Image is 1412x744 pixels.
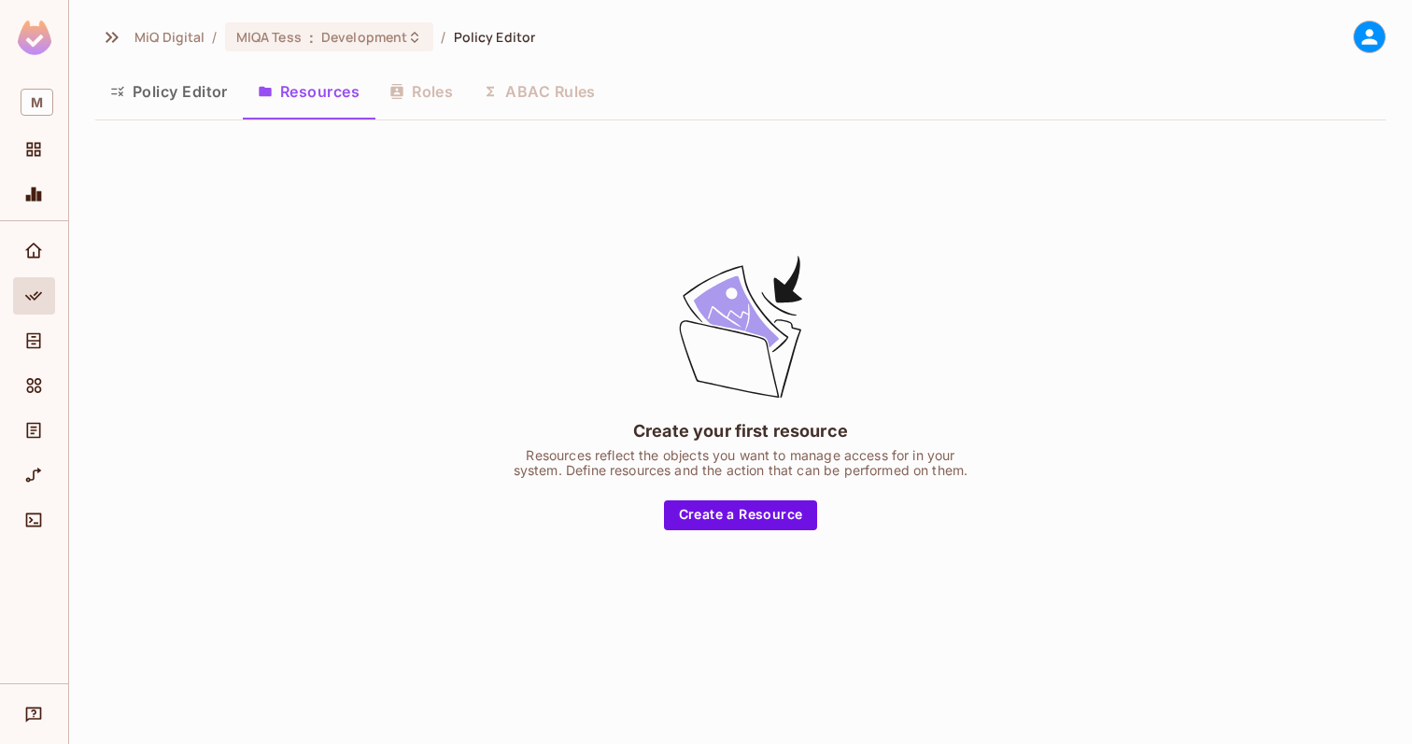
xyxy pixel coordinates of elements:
[308,30,315,45] span: :
[13,131,55,168] div: Projects
[13,456,55,494] div: URL Mapping
[243,68,374,115] button: Resources
[13,367,55,404] div: Elements
[134,28,205,46] span: the active workspace
[13,501,55,539] div: Connect
[13,277,55,315] div: Policy
[507,448,974,478] div: Resources reflect the objects you want to manage access for in your system. Define resources and ...
[633,419,848,442] div: Create your first resource
[13,175,55,213] div: Monitoring
[321,28,407,46] span: Development
[13,81,55,123] div: Workspace: MiQ Digital
[13,412,55,449] div: Audit Log
[441,28,445,46] li: /
[664,500,818,530] button: Create a Resource
[454,28,536,46] span: Policy Editor
[212,28,217,46] li: /
[95,68,243,115] button: Policy Editor
[18,21,51,55] img: SReyMgAAAABJRU5ErkJggg==
[13,232,55,270] div: Home
[21,89,53,116] span: M
[13,322,55,359] div: Directory
[236,28,302,46] span: MIQA Tess
[13,695,55,733] div: Help & Updates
